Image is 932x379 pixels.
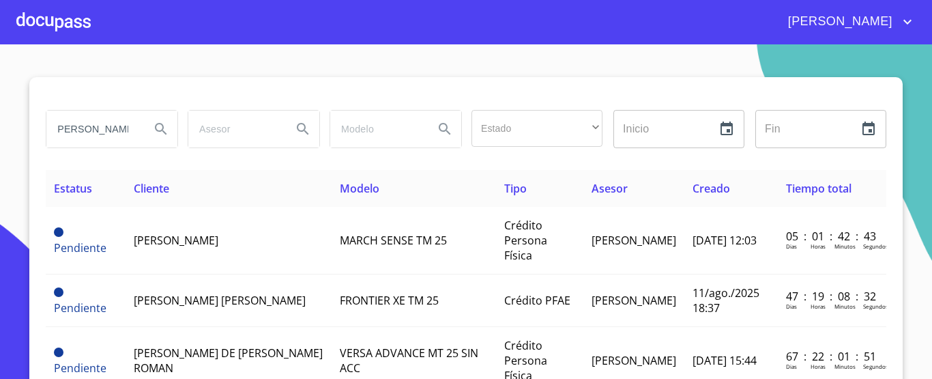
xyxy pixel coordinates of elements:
[471,110,602,147] div: ​
[54,227,63,237] span: Pendiente
[54,300,106,315] span: Pendiente
[786,303,797,310] p: Dias
[786,349,878,364] p: 67 : 22 : 01 : 51
[54,361,106,376] span: Pendiente
[863,303,888,310] p: Segundos
[592,233,676,248] span: [PERSON_NAME]
[693,181,730,196] span: Creado
[786,229,878,244] p: 05 : 01 : 42 : 43
[778,11,899,33] span: [PERSON_NAME]
[693,285,759,315] span: 11/ago./2025 18:37
[863,363,888,370] p: Segundos
[504,293,570,308] span: Crédito PFAE
[693,233,757,248] span: [DATE] 12:03
[786,242,797,250] p: Dias
[786,363,797,370] p: Dias
[811,242,826,250] p: Horas
[54,348,63,357] span: Pendiente
[287,113,319,145] button: Search
[340,181,379,196] span: Modelo
[592,181,628,196] span: Asesor
[330,111,423,148] input: search
[863,242,888,250] p: Segundos
[786,289,878,304] p: 47 : 19 : 08 : 32
[778,11,916,33] button: account of current user
[134,293,306,308] span: [PERSON_NAME] [PERSON_NAME]
[134,181,169,196] span: Cliente
[834,363,856,370] p: Minutos
[504,218,547,263] span: Crédito Persona Física
[134,346,323,376] span: [PERSON_NAME] DE [PERSON_NAME] ROMAN
[811,303,826,310] p: Horas
[428,113,461,145] button: Search
[134,233,218,248] span: [PERSON_NAME]
[46,111,139,148] input: search
[54,287,63,297] span: Pendiente
[145,113,177,145] button: Search
[54,240,106,255] span: Pendiente
[188,111,281,148] input: search
[693,353,757,368] span: [DATE] 15:44
[811,363,826,370] p: Horas
[54,181,92,196] span: Estatus
[786,181,851,196] span: Tiempo total
[834,303,856,310] p: Minutos
[340,346,478,376] span: VERSA ADVANCE MT 25 SIN ACC
[834,242,856,250] p: Minutos
[340,233,447,248] span: MARCH SENSE TM 25
[504,181,527,196] span: Tipo
[592,293,676,308] span: [PERSON_NAME]
[592,353,676,368] span: [PERSON_NAME]
[340,293,439,308] span: FRONTIER XE TM 25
